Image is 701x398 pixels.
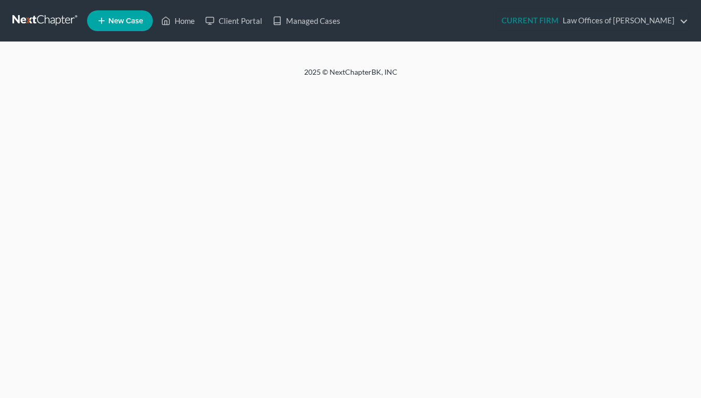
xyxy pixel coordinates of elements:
[55,67,646,86] div: 2025 © NextChapterBK, INC
[496,11,688,30] a: CURRENT FIRMLaw Offices of [PERSON_NAME]
[267,11,346,30] a: Managed Cases
[87,10,153,31] new-legal-case-button: New Case
[502,16,559,25] strong: CURRENT FIRM
[156,11,200,30] a: Home
[200,11,267,30] a: Client Portal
